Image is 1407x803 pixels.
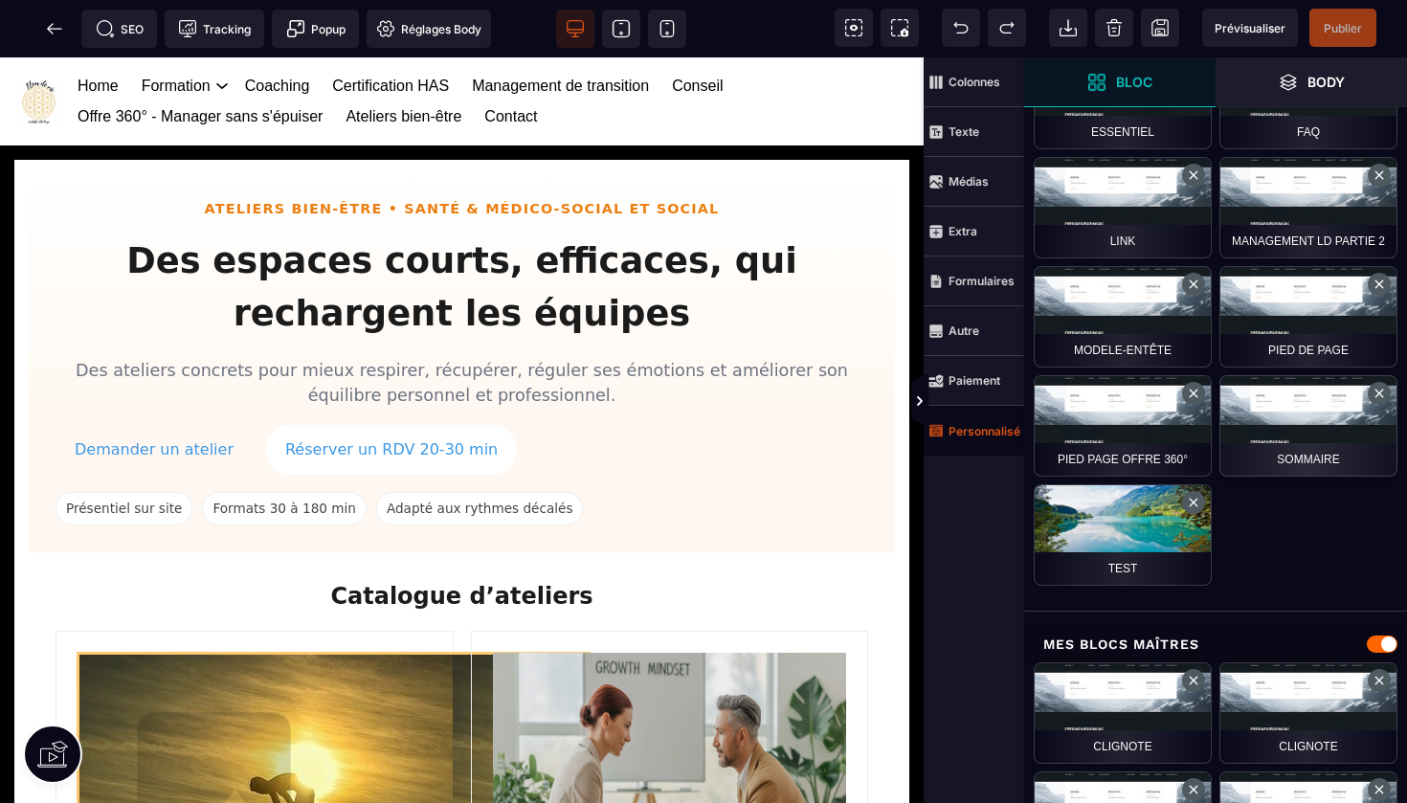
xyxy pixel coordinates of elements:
div: MANAGEMENT LD PARTIE 2 [1219,157,1397,258]
span: Popup [286,19,346,38]
a: Réserver un RDV 20-30 min [266,368,517,417]
a: Management de transition [472,13,649,44]
span: Capture d'écran [881,9,919,47]
h1: Des espaces courts, efficaces, qui rechargent les équipes [56,177,868,282]
span: Défaire [942,9,980,47]
span: Colonnes [924,57,1024,107]
strong: Colonnes [949,75,1000,89]
div: Mes blocs maîtres [1024,627,1407,662]
span: Nettoyage [1095,9,1133,47]
span: Ouvrir les blocs [1024,57,1216,107]
span: Personnalisé [924,406,1024,456]
span: Voir tablette [602,10,640,48]
a: Formation [142,13,211,44]
a: Coaching [245,13,310,44]
span: SEO [96,19,144,38]
span: Présentiel sur site [56,435,192,467]
span: Prévisualiser [1215,21,1285,35]
span: Aperçu [1202,9,1298,47]
strong: Autre [949,323,979,338]
a: Certification HAS [332,13,449,44]
span: Formats 30 à 180 min [202,435,366,467]
strong: Body [1307,75,1345,89]
div: Test [1034,484,1212,586]
div: clignote [1034,662,1212,764]
span: Enregistrer [1141,9,1179,47]
strong: Personnalisé [949,424,1020,438]
span: Extra [924,207,1024,257]
span: Tracking [178,19,251,38]
span: Autre [924,306,1024,356]
span: Retour [35,10,74,48]
span: Réglages Body [376,19,481,38]
strong: Texte [949,124,979,139]
strong: Formulaires [949,274,1015,288]
div: link [1034,157,1212,258]
strong: Paiement [949,373,1000,388]
a: Conseil [672,13,723,44]
a: Contact [484,44,537,75]
span: Voir les composants [835,9,873,47]
span: Médias [924,157,1024,207]
span: Afficher les vues [1024,373,1043,431]
span: Paiement [924,356,1024,406]
span: Texte [924,107,1024,157]
strong: Extra [949,224,977,238]
span: Publier [1324,21,1362,35]
span: Métadata SEO [81,10,157,48]
h2: Catalogue d’ateliers [56,522,868,556]
span: Ouvrir les calques [1216,57,1407,107]
span: Voir bureau [556,10,594,48]
span: Importer [1049,9,1087,47]
span: Rétablir [988,9,1026,47]
div: PIED PAGE OFFRE 360° [1034,375,1212,477]
strong: Bloc [1116,75,1152,89]
p: Des ateliers concrets pour mieux respirer, récupérer, réguler ses émotions et améliorer son équil... [56,301,868,351]
span: Voir mobile [648,10,686,48]
a: Offre 360° - Manager sans s'épuiser [78,44,323,75]
span: Enregistrer le contenu [1309,9,1376,47]
span: Créer une alerte modale [272,10,359,48]
img: https://sasu-fleur-de-vie.metaforma.io/home [16,22,61,67]
div: PIED DE PAGE [1219,266,1397,368]
span: Favicon [367,10,491,48]
div: Ateliers Bien-Être • Santé & Médico-social et social [56,144,868,160]
span: Adapté aux rythmes décalés [376,435,584,467]
strong: Médias [949,174,989,189]
span: Code de suivi [165,10,264,48]
span: Formulaires [924,257,1024,306]
div: clignote [1219,662,1397,764]
div: modele-entête [1034,266,1212,368]
a: Home [78,13,119,44]
a: Ateliers bien-être [346,44,461,75]
div: Sommaire [1219,375,1397,477]
a: Demander un atelier [56,368,253,417]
